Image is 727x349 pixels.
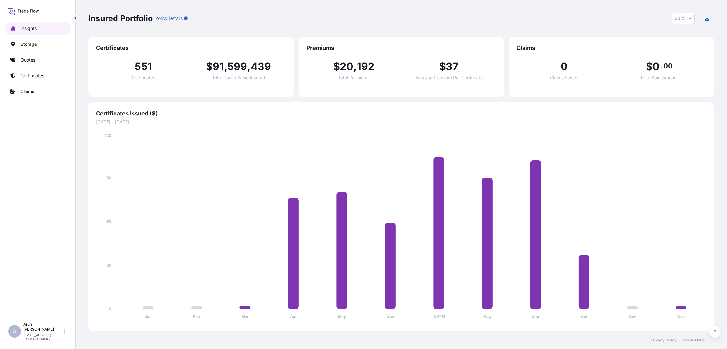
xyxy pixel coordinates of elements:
p: Storage [21,41,37,47]
tspan: Apr [290,314,297,319]
tspan: Oct [581,314,588,319]
button: Year Selector [672,13,695,24]
span: 20 [340,62,353,72]
span: 439 [251,62,271,72]
span: 00 [663,63,673,68]
a: Claims [5,85,70,98]
tspan: Jun [387,314,394,319]
span: , [224,62,228,72]
span: Average Premium Per Certificate [415,75,483,80]
span: 599 [228,62,247,72]
tspan: Nov [629,314,636,319]
span: A [13,328,16,334]
a: Cookie Notice [682,338,707,343]
tspan: Sep [532,314,539,319]
span: Total Premiums [338,75,369,80]
span: 2025 [675,15,686,21]
span: Certificates [132,75,155,80]
tspan: Mar [241,314,249,319]
a: Insights [5,22,70,35]
span: Total Paid Amount [640,75,678,80]
tspan: 90 [106,175,111,180]
span: Claims [517,44,707,52]
span: [DATE] - [DATE] [96,119,707,125]
p: Policy Details [155,15,183,21]
tspan: Feb [193,314,200,319]
tspan: 120 [105,133,111,138]
span: Certificates Issued ($) [96,110,707,117]
tspan: Aug [483,314,491,319]
span: $ [333,62,340,72]
span: 0 [561,62,568,72]
span: 91 [213,62,224,72]
p: Quotes [21,57,35,63]
span: , [353,62,357,72]
span: 192 [357,62,375,72]
span: $ [439,62,446,72]
span: Claims Raised [550,75,579,80]
a: Privacy Policy [651,338,677,343]
span: $ [646,62,653,72]
p: [EMAIL_ADDRESS][DOMAIN_NAME] [23,333,62,341]
tspan: May [338,314,346,319]
a: Quotes [5,54,70,66]
p: Certificates [21,73,44,79]
span: . [660,63,662,68]
span: 551 [135,62,152,72]
tspan: 60 [106,219,111,224]
a: Storage [5,38,70,50]
span: Total Cargo Value Insured [212,75,265,80]
tspan: Dec [677,314,685,319]
p: Arun [PERSON_NAME] [23,322,62,332]
p: Insured Portfolio [88,13,153,23]
tspan: 0 [109,306,111,311]
tspan: [DATE] [432,314,445,319]
span: Certificates [96,44,286,52]
span: 0 [653,62,659,72]
span: $ [206,62,213,72]
span: Premiums [306,44,497,52]
p: Claims [21,88,34,95]
span: , [247,62,251,72]
tspan: Jan [145,314,151,319]
span: 37 [446,62,458,72]
p: Insights [21,25,37,32]
a: Certificates [5,69,70,82]
tspan: 30 [106,263,111,268]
